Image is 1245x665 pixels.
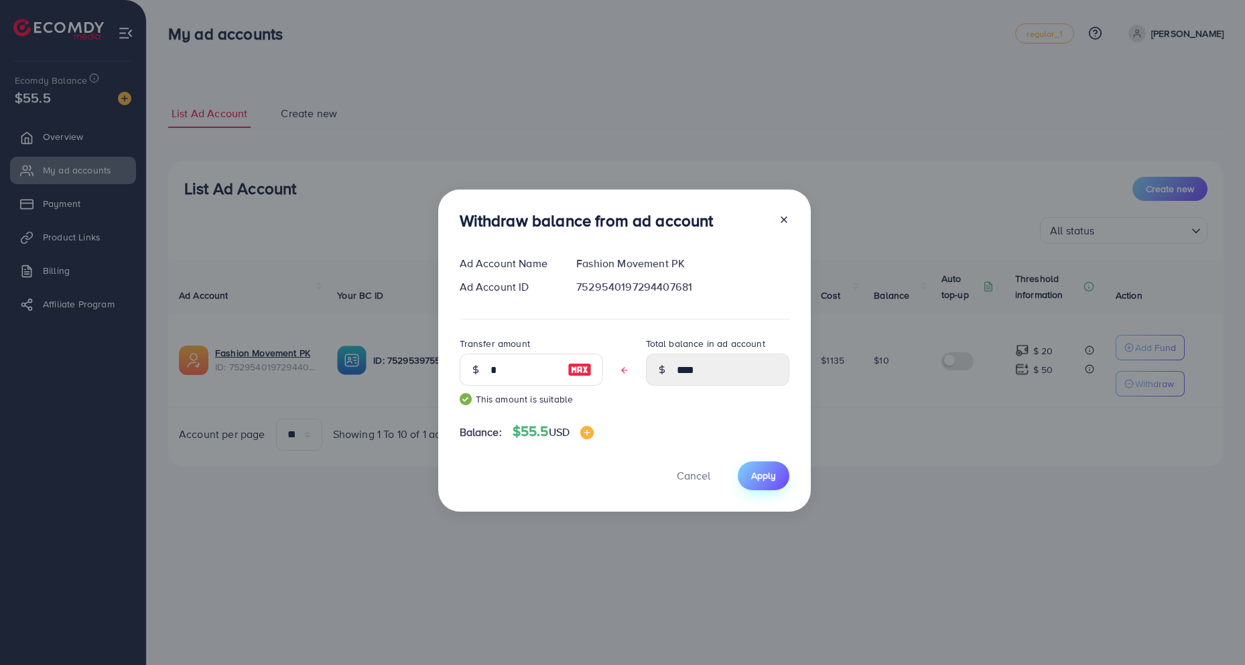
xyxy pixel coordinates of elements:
[580,426,594,439] img: image
[566,256,799,271] div: Fashion Movement PK
[568,362,592,378] img: image
[646,337,765,350] label: Total balance in ad account
[751,469,776,482] span: Apply
[549,425,570,439] span: USD
[460,392,603,406] small: This amount is suitable
[1188,605,1235,655] iframe: Chat
[449,256,566,271] div: Ad Account Name
[460,337,530,350] label: Transfer amount
[449,279,566,295] div: Ad Account ID
[677,468,710,483] span: Cancel
[460,211,714,230] h3: Withdraw balance from ad account
[660,461,727,490] button: Cancel
[738,461,789,490] button: Apply
[566,279,799,295] div: 7529540197294407681
[460,425,502,440] span: Balance:
[460,393,472,405] img: guide
[513,423,594,440] h4: $55.5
